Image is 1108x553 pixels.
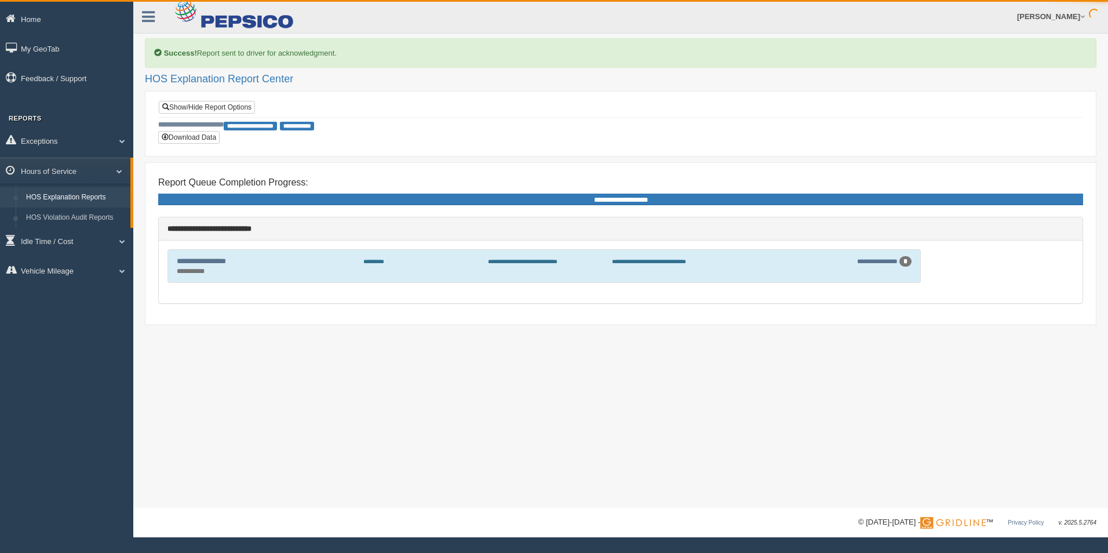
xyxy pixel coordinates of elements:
a: Privacy Policy [1008,519,1044,526]
div: Report sent to driver for acknowledgment. [145,38,1096,68]
a: HOS Explanation Reports [21,187,130,208]
b: Success! [164,49,197,57]
button: Download Data [158,131,220,144]
a: HOS Violation Audit Reports [21,208,130,228]
span: v. 2025.5.2764 [1059,519,1096,526]
a: Show/Hide Report Options [159,101,255,114]
img: Gridline [920,517,986,529]
h4: Report Queue Completion Progress: [158,177,1083,188]
div: © [DATE]-[DATE] - ™ [858,516,1096,529]
h2: HOS Explanation Report Center [145,74,1096,85]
